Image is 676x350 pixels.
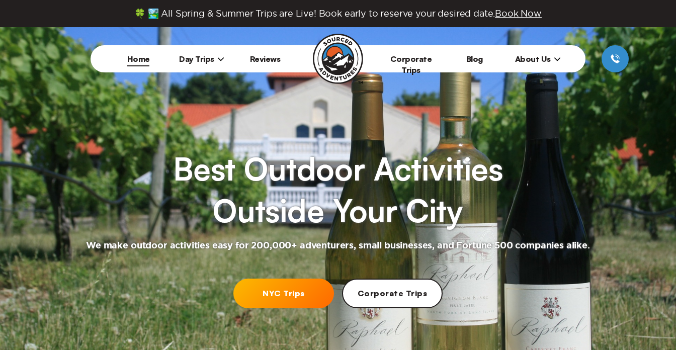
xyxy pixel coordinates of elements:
h2: We make outdoor activities easy for 200,000+ adventurers, small businesses, and Fortune 500 compa... [86,240,590,252]
a: Home [127,54,150,64]
h1: Best Outdoor Activities Outside Your City [173,148,503,232]
a: NYC Trips [233,279,334,308]
span: About Us [515,54,561,64]
span: Book Now [495,9,542,18]
a: Corporate Trips [390,54,432,75]
a: Reviews [250,54,281,64]
span: Day Trips [179,54,224,64]
a: Blog [466,54,483,64]
span: 🍀 🏞️ All Spring & Summer Trips are Live! Book early to reserve your desired date. [134,8,542,19]
a: Corporate Trips [342,279,443,308]
img: Sourced Adventures company logo [313,34,363,84]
